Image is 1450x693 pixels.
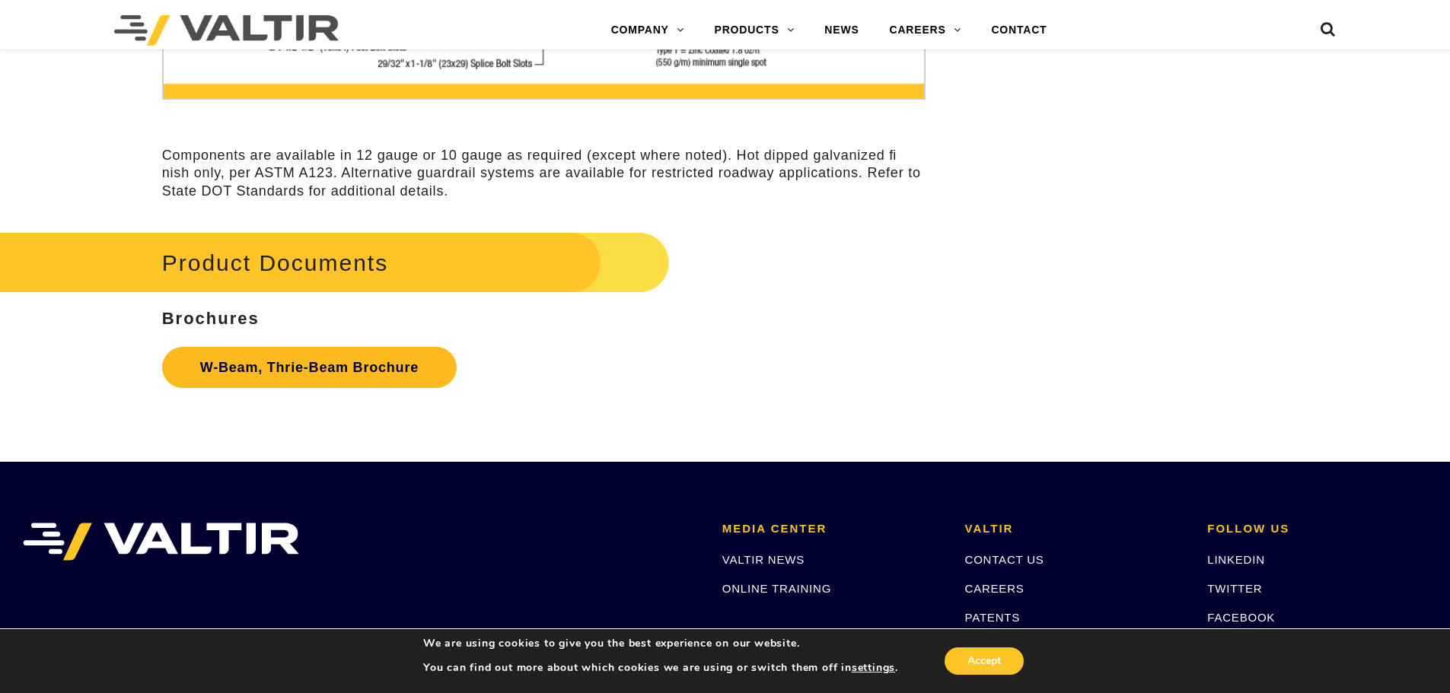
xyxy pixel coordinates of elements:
button: settings [852,661,895,675]
a: NEWS [809,15,874,46]
h2: VALTIR [965,523,1185,536]
strong: Brochures [162,309,260,328]
a: PRODUCTS [700,15,810,46]
a: CAREERS [875,15,977,46]
h2: MEDIA CENTER [722,523,942,536]
p: You can find out more about which cookies we are using or switch them off in . [423,661,898,675]
a: ONLINE TRAINING [722,582,831,595]
a: COMPANY [596,15,700,46]
a: CONTACT US [965,553,1044,566]
a: CONTACT [976,15,1062,46]
a: LINKEDIN [1207,553,1265,566]
a: TWITTER [1207,582,1262,595]
p: We are using cookies to give you the best experience on our website. [423,637,898,650]
p: Components are available in 12 gauge or 10 gauge as required (except where noted). Hot dipped gal... [162,147,926,200]
img: Valtir [114,15,339,46]
button: Accept [945,647,1024,675]
a: W-Beam, Thrie-Beam Brochure [162,347,457,388]
a: PATENTS [965,611,1021,624]
h2: FOLLOW US [1207,523,1427,536]
a: CAREERS [965,582,1025,595]
img: VALTIR [23,523,299,561]
a: FACEBOOK [1207,611,1275,624]
a: VALTIR NEWS [722,553,805,566]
